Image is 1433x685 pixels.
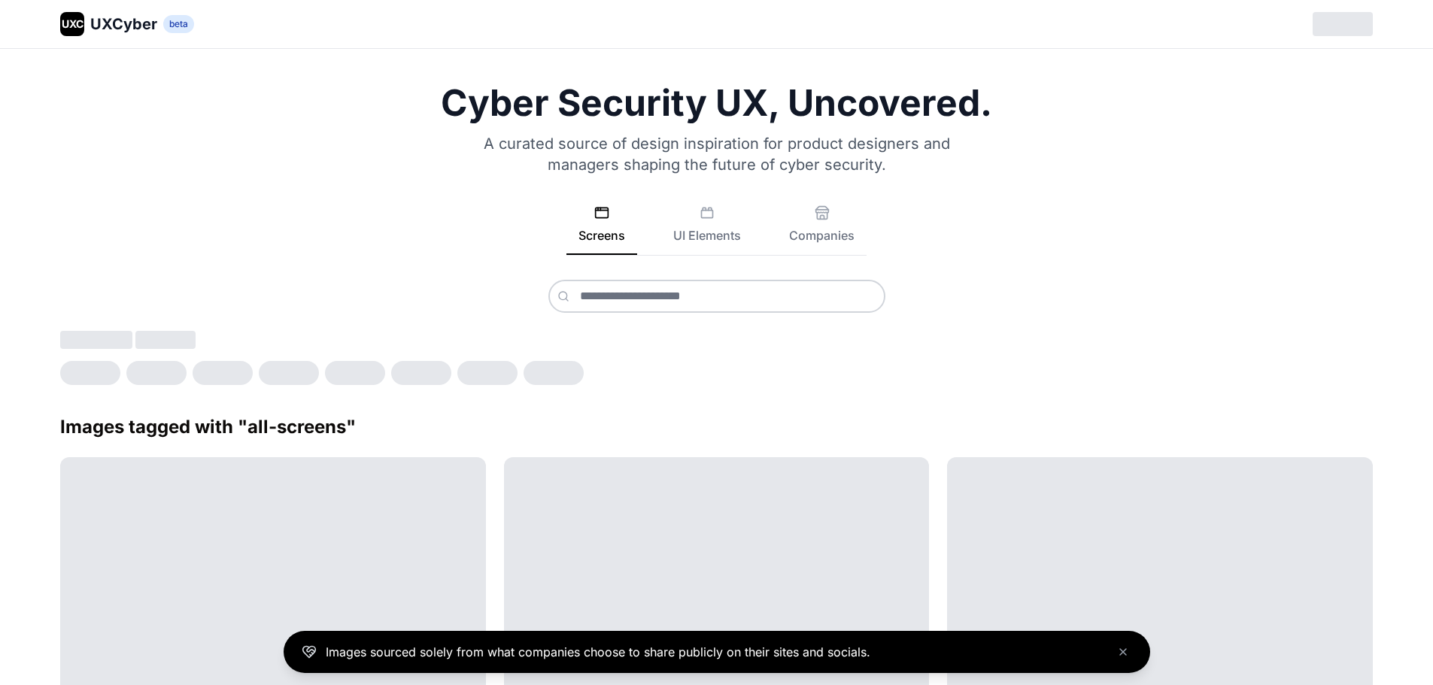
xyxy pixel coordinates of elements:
p: Images sourced solely from what companies choose to share publicly on their sites and socials. [326,643,870,661]
h1: Cyber Security UX, Uncovered. [60,85,1373,121]
p: A curated source of design inspiration for product designers and managers shaping the future of c... [464,133,970,175]
span: beta [163,15,194,33]
span: UXC [62,17,83,32]
span: UXCyber [90,14,157,35]
h2: Images tagged with " all-screens " [60,415,1373,439]
button: UI Elements [661,205,753,255]
a: UXCUXCyberbeta [60,12,194,36]
button: Screens [566,205,637,255]
button: Companies [777,205,867,255]
button: Close banner [1114,643,1132,661]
